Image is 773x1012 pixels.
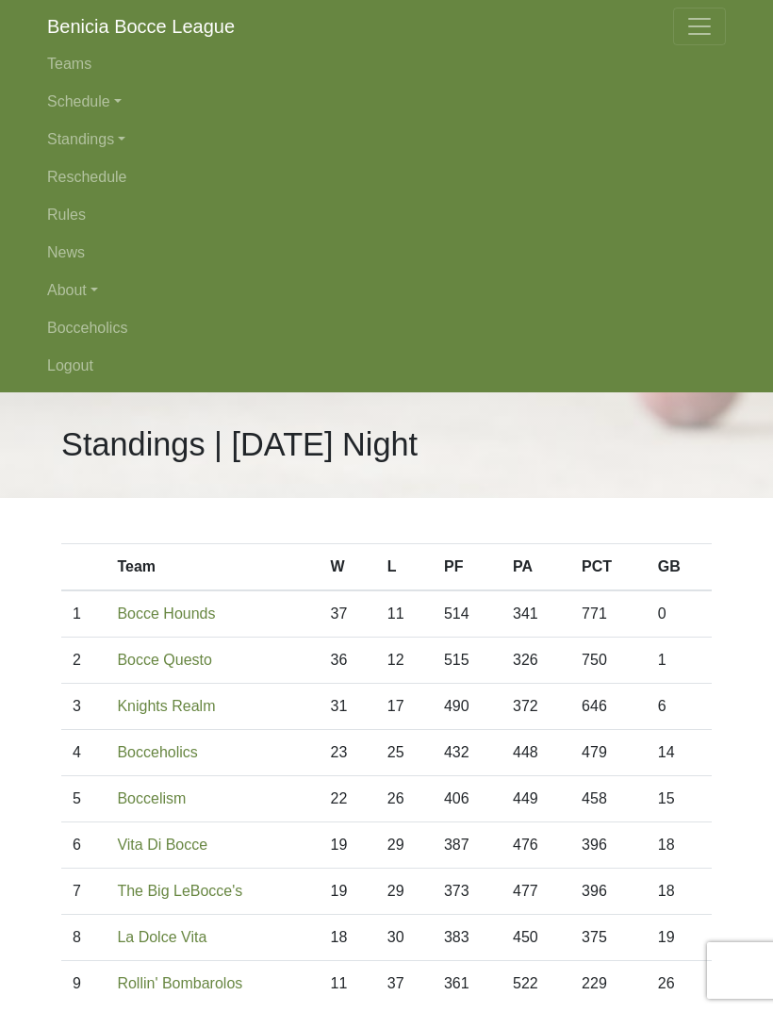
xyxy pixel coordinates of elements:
td: 396 [570,869,647,915]
td: 1 [647,638,712,684]
a: Bocceholics [47,309,726,347]
td: 396 [570,822,647,869]
td: 387 [433,822,502,869]
td: 9 [61,961,106,1007]
td: 30 [376,915,433,961]
td: 17 [376,684,433,730]
td: 18 [647,869,712,915]
a: Bocce Hounds [117,606,215,622]
td: 406 [433,776,502,822]
td: 646 [570,684,647,730]
td: 1 [61,590,106,638]
td: 15 [647,776,712,822]
td: 29 [376,869,433,915]
td: 477 [502,869,570,915]
td: 6 [647,684,712,730]
td: 229 [570,961,647,1007]
td: 383 [433,915,502,961]
td: 29 [376,822,433,869]
td: 23 [320,730,376,776]
td: 515 [433,638,502,684]
a: Reschedule [47,158,726,196]
a: Vita Di Bocce [117,837,207,853]
a: Standings [47,121,726,158]
a: Schedule [47,83,726,121]
td: 490 [433,684,502,730]
td: 19 [320,822,376,869]
td: 448 [502,730,570,776]
td: 37 [320,590,376,638]
td: 14 [647,730,712,776]
td: 11 [376,590,433,638]
a: Boccelism [117,790,186,806]
td: 3 [61,684,106,730]
td: 18 [320,915,376,961]
a: La Dolce Vita [117,929,206,945]
td: 450 [502,915,570,961]
a: Teams [47,45,726,83]
td: 750 [570,638,647,684]
th: GB [647,544,712,591]
td: 31 [320,684,376,730]
td: 18 [647,822,712,869]
td: 361 [433,961,502,1007]
td: 479 [570,730,647,776]
td: 37 [376,961,433,1007]
button: Toggle navigation [673,8,726,45]
td: 372 [502,684,570,730]
th: PA [502,544,570,591]
a: Bocceholics [117,744,197,760]
a: Knights Realm [117,698,215,714]
td: 11 [320,961,376,1007]
td: 12 [376,638,433,684]
td: 449 [502,776,570,822]
td: 8 [61,915,106,961]
td: 36 [320,638,376,684]
td: 522 [502,961,570,1007]
th: PF [433,544,502,591]
td: 25 [376,730,433,776]
td: 375 [570,915,647,961]
td: 432 [433,730,502,776]
th: W [320,544,376,591]
th: Team [106,544,319,591]
a: Benicia Bocce League [47,8,235,45]
th: L [376,544,433,591]
td: 7 [61,869,106,915]
td: 771 [570,590,647,638]
a: Rules [47,196,726,234]
td: 373 [433,869,502,915]
a: Rollin' Bombarolos [117,975,242,991]
td: 6 [61,822,106,869]
td: 5 [61,776,106,822]
td: 4 [61,730,106,776]
a: Logout [47,347,726,385]
td: 22 [320,776,376,822]
th: PCT [570,544,647,591]
td: 341 [502,590,570,638]
td: 19 [320,869,376,915]
td: 326 [502,638,570,684]
td: 0 [647,590,712,638]
td: 2 [61,638,106,684]
h1: Standings | [DATE] Night [61,425,418,464]
a: About [47,272,726,309]
td: 476 [502,822,570,869]
td: 458 [570,776,647,822]
a: The Big LeBocce's [117,883,242,899]
td: 26 [376,776,433,822]
a: News [47,234,726,272]
a: Bocce Questo [117,652,212,668]
td: 514 [433,590,502,638]
td: 26 [647,961,712,1007]
td: 19 [647,915,712,961]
